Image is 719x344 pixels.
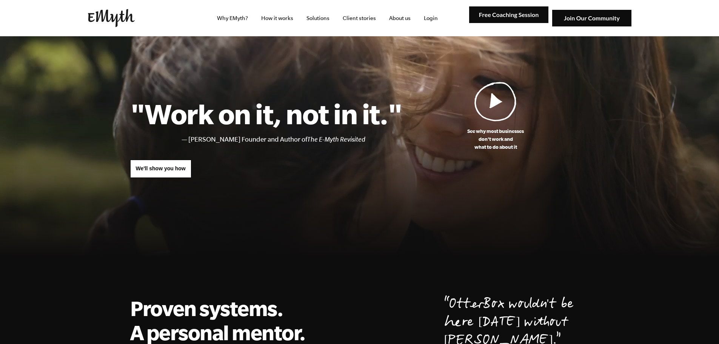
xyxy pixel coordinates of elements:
[88,9,135,27] img: EMyth
[130,160,191,178] a: We'll show you how
[681,308,719,344] iframe: Chat Widget
[130,97,402,130] h1: "Work on it, not in it."
[136,165,186,171] span: We'll show you how
[402,127,589,151] p: See why most businesses don't work and what to do about it
[307,136,365,143] i: The E-Myth Revisited
[188,134,402,145] li: [PERSON_NAME] Founder and Author of
[552,10,631,27] img: Join Our Community
[469,6,548,23] img: Free Coaching Session
[474,82,517,121] img: Play Video
[402,82,589,151] a: See why most businessesdon't work andwhat to do about it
